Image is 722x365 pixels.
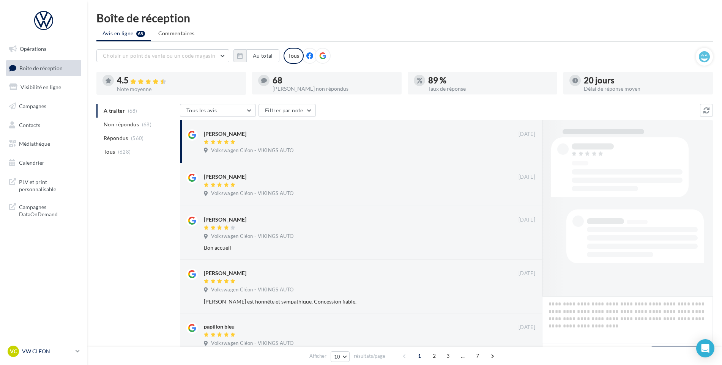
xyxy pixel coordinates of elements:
span: Volkswagen Cléon - VIKINGS AUTO [211,286,293,293]
span: VC [10,348,17,355]
span: résultats/page [354,352,385,360]
button: Filtrer par note [259,104,316,117]
a: Boîte de réception [5,60,83,76]
span: Afficher [309,352,326,360]
div: Boîte de réception [96,12,713,24]
div: Bon accueil [204,244,486,252]
span: ... [457,350,469,362]
span: [DATE] [519,270,535,277]
div: [PERSON_NAME] est honnête et sympathique. Concession fiable. [204,298,486,305]
div: [PERSON_NAME] [204,130,246,138]
span: Commentaires [158,30,195,36]
button: Au total [233,49,279,62]
a: Contacts [5,117,83,133]
span: Campagnes [19,103,46,109]
p: VW CLEON [22,348,73,355]
span: Médiathèque [19,140,50,147]
button: Au total [246,49,279,62]
div: [PERSON_NAME] [204,216,246,223]
span: Calendrier [19,159,44,166]
span: Non répondus [104,121,139,128]
div: [PERSON_NAME] non répondus [273,86,396,91]
button: Choisir un point de vente ou un code magasin [96,49,229,62]
div: Open Intercom Messenger [696,339,714,357]
span: Répondus [104,134,128,142]
a: Campagnes [5,98,83,114]
span: Contacts [19,121,40,128]
div: 89 % [428,76,551,85]
span: Campagnes DataOnDemand [19,202,78,218]
span: Visibilité en ligne [20,84,61,90]
button: 10 [331,351,350,362]
span: Volkswagen Cléon - VIKINGS AUTO [211,340,293,347]
span: 7 [471,350,484,362]
div: 4.5 [117,76,240,85]
div: Tous [284,48,304,64]
span: Choisir un point de vente ou un code magasin [103,52,215,59]
span: Volkswagen Cléon - VIKINGS AUTO [211,147,293,154]
span: 1 [413,350,426,362]
span: Tous les avis [186,107,217,113]
div: Délai de réponse moyen [584,86,707,91]
span: (628) [118,149,131,155]
div: [PERSON_NAME] [204,173,246,181]
span: (68) [142,121,151,127]
span: PLV et print personnalisable [19,177,78,193]
div: Note moyenne [117,87,240,92]
div: papillon bleu [204,323,235,330]
span: [DATE] [519,217,535,223]
span: 2 [428,350,440,362]
span: [DATE] [519,324,535,331]
div: 68 [273,76,396,85]
span: Volkswagen Cléon - VIKINGS AUTO [211,233,293,240]
span: Volkswagen Cléon - VIKINGS AUTO [211,190,293,197]
span: Tous [104,148,115,156]
div: Taux de réponse [428,86,551,91]
button: Tous les avis [180,104,256,117]
div: [PERSON_NAME] [204,269,246,277]
a: Opérations [5,41,83,57]
div: 20 jours [584,76,707,85]
span: 10 [334,354,341,360]
a: PLV et print personnalisable [5,174,83,196]
span: Opérations [20,46,46,52]
span: [DATE] [519,174,535,181]
a: Campagnes DataOnDemand [5,199,83,221]
span: Boîte de réception [19,65,63,71]
a: Calendrier [5,155,83,171]
a: Visibilité en ligne [5,79,83,95]
span: 3 [442,350,454,362]
a: VC VW CLEON [6,344,81,359]
a: Médiathèque [5,136,83,152]
span: [DATE] [519,131,535,138]
span: (560) [131,135,144,141]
